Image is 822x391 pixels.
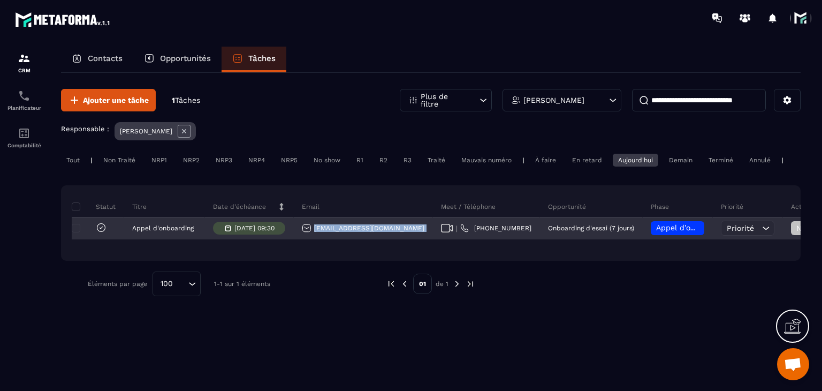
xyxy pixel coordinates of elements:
[422,154,451,167] div: Traité
[744,154,776,167] div: Annulé
[3,81,45,119] a: schedulerschedulerPlanificateur
[386,279,396,289] img: prev
[88,280,147,288] p: Éléments par page
[213,202,266,211] p: Date d’échéance
[651,202,669,211] p: Phase
[15,10,111,29] img: logo
[74,202,116,211] p: Statut
[656,223,757,232] span: Appel d’onboarding planifié
[530,154,561,167] div: À faire
[18,127,31,140] img: accountant
[3,44,45,81] a: formationformationCRM
[90,156,93,164] p: |
[351,154,369,167] div: R1
[452,279,462,289] img: next
[153,272,201,296] div: Search for option
[436,280,448,288] p: de 1
[132,224,194,232] p: Appel d'onboarding
[456,224,458,232] span: |
[523,96,584,104] p: [PERSON_NAME]
[61,89,156,111] button: Ajouter une tâche
[456,154,517,167] div: Mauvais numéro
[120,127,172,135] p: [PERSON_NAME]
[664,154,698,167] div: Demain
[727,224,754,232] span: Priorité
[398,154,417,167] div: R3
[243,154,270,167] div: NRP4
[222,47,286,72] a: Tâches
[178,154,205,167] div: NRP2
[61,47,133,72] a: Contacts
[522,156,524,164] p: |
[214,280,270,288] p: 1-1 sur 1 éléments
[791,202,811,211] p: Action
[172,95,200,106] p: 1
[177,278,186,290] input: Search for option
[234,224,275,232] p: [DATE] 09:30
[132,202,147,211] p: Titre
[61,154,85,167] div: Tout
[3,105,45,111] p: Planificateur
[413,274,432,294] p: 01
[400,279,409,289] img: prev
[721,202,743,211] p: Priorité
[146,154,172,167] div: NRP1
[18,89,31,102] img: scheduler
[3,142,45,148] p: Comptabilité
[175,96,200,104] span: Tâches
[248,54,276,63] p: Tâches
[83,95,149,106] span: Ajouter une tâche
[98,154,141,167] div: Non Traité
[548,202,586,211] p: Opportunité
[466,279,475,289] img: next
[88,54,123,63] p: Contacts
[308,154,346,167] div: No show
[3,67,45,73] p: CRM
[460,224,531,232] a: [PHONE_NUMBER]
[441,202,496,211] p: Meet / Téléphone
[157,278,177,290] span: 100
[276,154,303,167] div: NRP5
[374,154,393,167] div: R2
[703,154,739,167] div: Terminé
[160,54,211,63] p: Opportunités
[777,348,809,380] div: Ouvrir le chat
[302,202,319,211] p: Email
[567,154,607,167] div: En retard
[133,47,222,72] a: Opportunités
[781,156,783,164] p: |
[210,154,238,167] div: NRP3
[613,154,658,167] div: Aujourd'hui
[61,125,109,133] p: Responsable :
[548,224,634,232] p: Onboarding d'essai (7 jours)
[18,52,31,65] img: formation
[3,119,45,156] a: accountantaccountantComptabilité
[421,93,468,108] p: Plus de filtre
